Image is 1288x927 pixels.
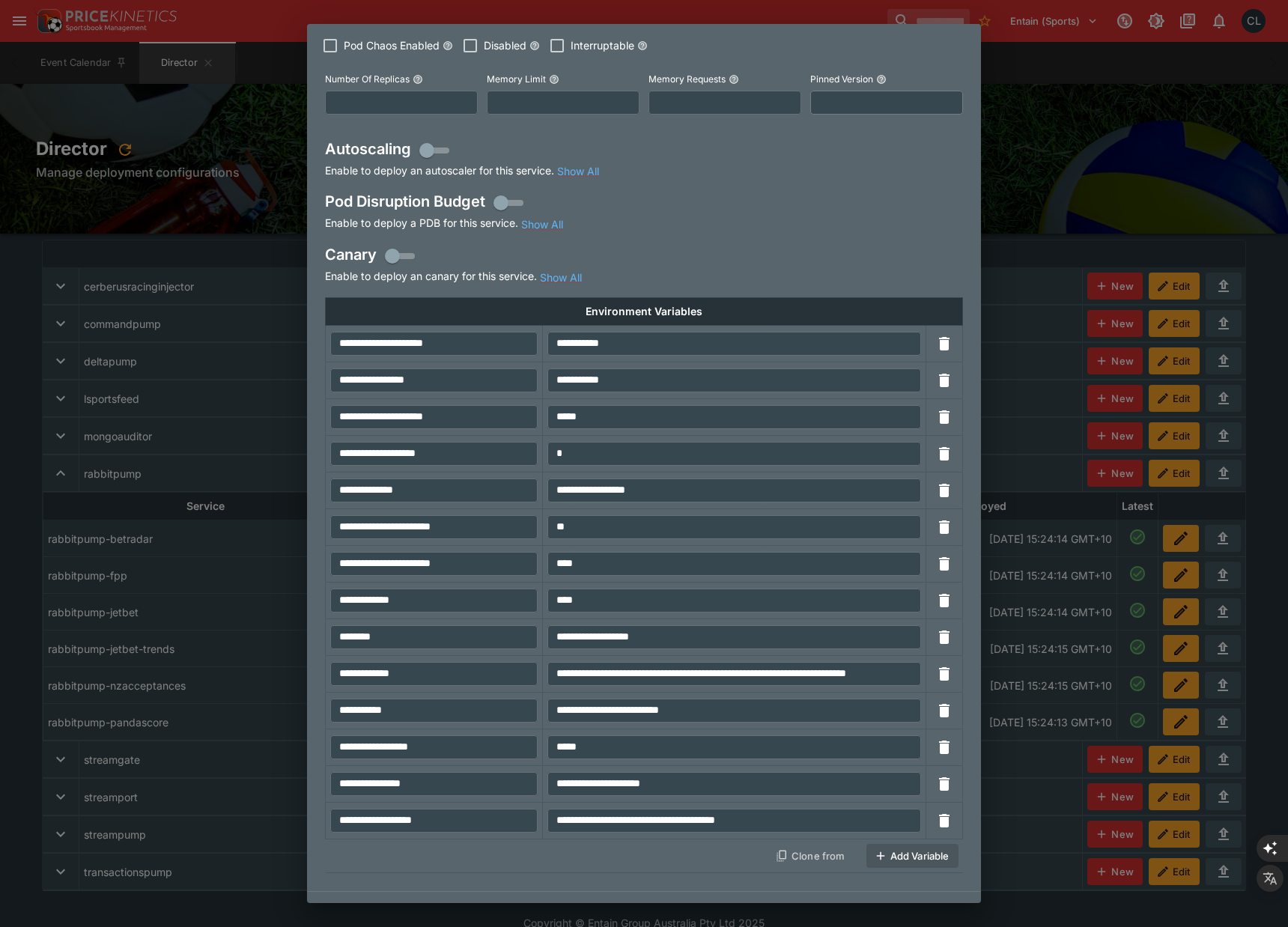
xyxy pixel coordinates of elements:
[484,39,526,52] p: Disabled
[487,73,546,85] p: Memory Limit
[325,244,582,268] h4: Canary
[648,73,726,85] p: Memory Requests
[325,268,582,285] p: Enable to deploy an canary for this service.
[810,73,873,85] p: Pinned Version
[549,74,559,85] button: Memory Limit
[344,39,440,52] p: Pod Chaos Enabled
[325,73,410,85] p: Number Of Replicas
[325,191,563,215] h4: Pod Disruption Budget
[325,215,563,232] p: Enable to deploy a PDB for this service.
[637,40,648,51] button: Interruptable
[325,139,599,162] h4: Autoscaling
[521,216,563,232] button: Show All
[325,162,599,180] p: Enable to deploy an autoscaler for this service.
[557,163,599,179] button: Show All
[443,40,453,51] button: Pod Chaos Enabled
[876,74,887,85] button: Pinned Version
[768,844,854,868] button: Clone from
[413,74,423,85] button: Number Of Replicas
[866,844,959,868] button: Add Variable
[326,297,963,325] th: Environment Variables
[571,39,634,52] p: Interruptable
[729,74,739,85] button: Memory Requests
[540,270,582,285] button: Show All
[529,40,540,51] button: Disabled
